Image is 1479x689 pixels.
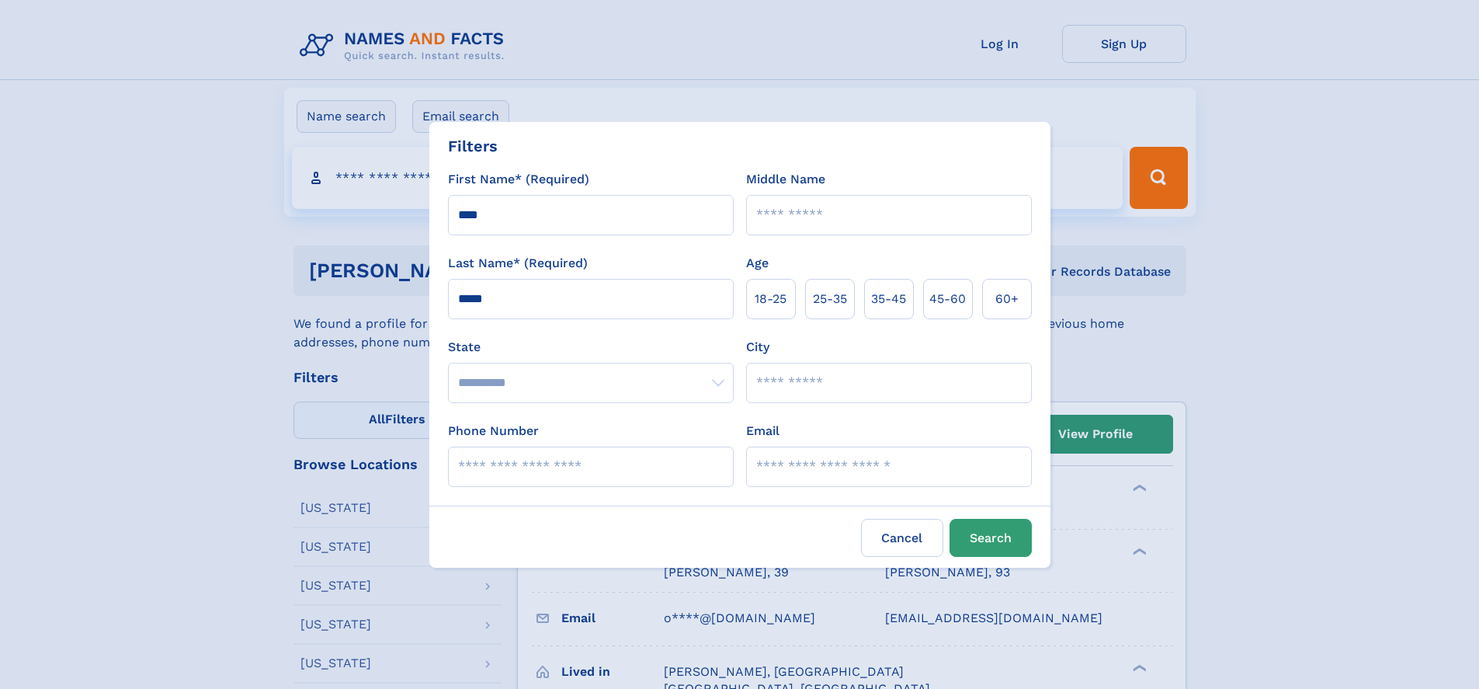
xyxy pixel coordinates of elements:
[448,422,539,440] label: Phone Number
[755,290,786,308] span: 18‑25
[448,170,589,189] label: First Name* (Required)
[746,338,769,357] label: City
[448,134,498,158] div: Filters
[950,519,1032,557] button: Search
[448,338,734,357] label: State
[746,422,779,440] label: Email
[448,254,588,273] label: Last Name* (Required)
[871,290,906,308] span: 35‑45
[861,519,943,557] label: Cancel
[813,290,847,308] span: 25‑35
[929,290,966,308] span: 45‑60
[746,170,825,189] label: Middle Name
[995,290,1019,308] span: 60+
[746,254,769,273] label: Age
